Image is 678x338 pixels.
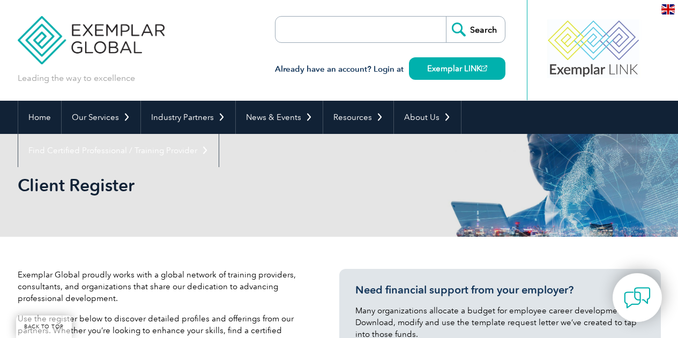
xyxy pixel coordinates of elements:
[18,269,307,304] p: Exemplar Global proudly works with a global network of training providers, consultants, and organ...
[355,283,645,297] h3: Need financial support from your employer?
[409,57,505,80] a: Exemplar LINK
[18,177,468,194] h2: Client Register
[18,101,61,134] a: Home
[236,101,323,134] a: News & Events
[62,101,140,134] a: Our Services
[446,17,505,42] input: Search
[141,101,235,134] a: Industry Partners
[18,134,219,167] a: Find Certified Professional / Training Provider
[661,4,675,14] img: en
[16,316,72,338] a: BACK TO TOP
[481,65,487,71] img: open_square.png
[323,101,393,134] a: Resources
[624,284,651,311] img: contact-chat.png
[394,101,461,134] a: About Us
[275,63,505,76] h3: Already have an account? Login at
[18,72,135,84] p: Leading the way to excellence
